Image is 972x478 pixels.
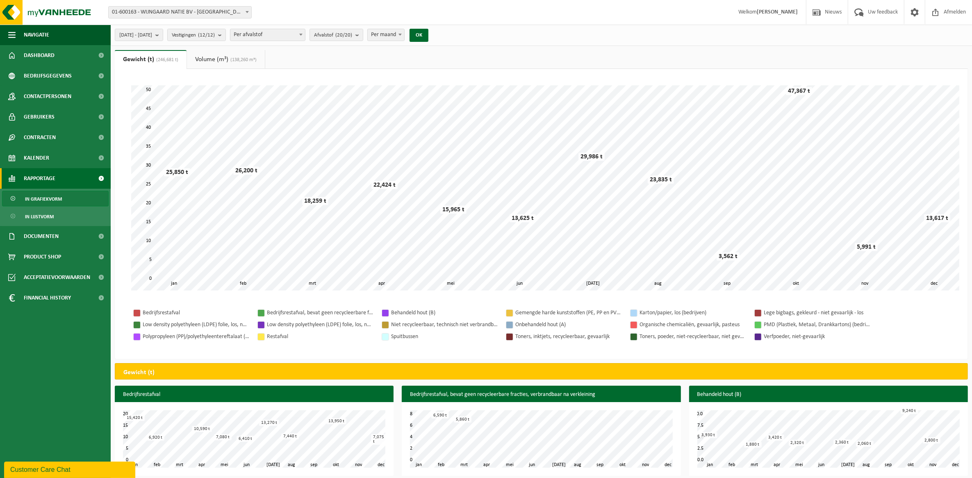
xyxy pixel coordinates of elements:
a: Gewicht (t) [115,50,187,69]
span: Acceptatievoorwaarden [24,267,90,288]
div: 6,410 t [237,436,254,442]
span: Gebruikers [24,107,55,127]
span: Contactpersonen [24,86,71,107]
div: Organische chemicaliën, gevaarlijk, pasteus [640,320,746,330]
div: 29,986 t [578,153,605,161]
span: In lijstvorm [25,209,54,224]
div: 7,080 t [214,434,232,440]
h3: Behandeld hout (B) [689,386,968,404]
div: Spuitbussen [391,332,498,342]
div: 2,060 t [856,441,874,447]
count: (20/20) [335,32,352,38]
span: 01-600163 - WIJNGAARD NATIE BV - ANTWERPEN [109,7,251,18]
div: 2,800 t [923,437,940,444]
div: Gemengde harde kunststoffen (PE, PP en PVC), recycleerbaar (industrieel) [515,308,622,318]
div: 2,320 t [789,440,806,446]
span: Per maand [367,29,405,41]
div: Toners, inktjets, recycleerbaar, gevaarlijk [515,332,622,342]
a: In lijstvorm [2,208,109,224]
span: Documenten [24,226,59,247]
div: 13,617 t [924,214,950,222]
span: Financial History [24,288,71,308]
span: Vestigingen [172,29,215,41]
div: Niet recycleerbaar, technisch niet verbrandbaar afval (brandbaar) [391,320,498,330]
div: 1,880 t [744,441,762,448]
div: 18,259 t [302,197,328,205]
div: Onbehandeld hout (A) [515,320,622,330]
div: 13,950 t [326,418,346,424]
h3: Bedrijfsrestafval [115,386,394,404]
div: 3,420 t [767,435,784,441]
div: 3,930 t [700,432,717,438]
count: (12/12) [198,32,215,38]
div: 47,367 t [786,87,812,95]
span: Contracten [24,127,56,148]
a: In grafiekvorm [2,191,109,206]
span: Per afvalstof [230,29,305,41]
div: Restafval [267,332,373,342]
div: Bedrijfsrestafval, bevat geen recycleerbare fracties, verbrandbaar na verkleining [267,308,373,318]
div: 25,850 t [164,168,190,176]
div: 15,420 t [125,415,145,421]
div: 13,625 t [510,214,536,222]
div: 6,590 t [431,412,449,419]
div: 22,424 t [371,181,398,189]
span: Dashboard [24,45,55,66]
div: 10,590 t [192,426,212,432]
div: 2,360 t [833,439,851,446]
div: Polypropyleen (PP)/polyethyleentereftalaat (PET) spanbanden [143,332,249,342]
div: Karton/papier, los (bedrijven) [640,308,746,318]
div: 5,991 t [855,243,878,251]
div: Low density polyethyleen (LDPE) folie, los, naturel [143,320,249,330]
div: 7,440 t [281,433,299,439]
div: Toners, poeder, niet-recycleerbaar, niet gevaarlijk [640,332,746,342]
span: Rapportage [24,168,55,189]
div: Verfpoeder, niet-gevaarlijk [764,332,870,342]
div: 3,562 t [717,252,740,261]
span: (138,260 m³) [228,57,257,62]
div: Lege bigbags, gekleurd - niet gevaarlijk - los [764,308,870,318]
div: 7,075 t [371,434,386,445]
div: 9,240 t [901,408,918,414]
span: Bedrijfsgegevens [24,66,72,86]
button: OK [410,29,428,42]
div: 15,965 t [440,206,467,214]
button: [DATE] - [DATE] [115,29,163,41]
span: [DATE] - [DATE] [119,29,152,41]
button: Afvalstof(20/20) [310,29,363,41]
span: Product Shop [24,247,61,267]
div: 13,270 t [259,420,279,426]
span: 01-600163 - WIJNGAARD NATIE BV - ANTWERPEN [108,6,252,18]
div: 26,200 t [233,167,260,175]
div: Behandeld hout (B) [391,308,498,318]
h3: Bedrijfsrestafval, bevat geen recycleerbare fracties, verbrandbaar na verkleining [402,386,681,404]
iframe: chat widget [4,460,137,478]
h2: Gewicht (t) [115,364,163,382]
span: Kalender [24,148,49,168]
button: Vestigingen(12/12) [167,29,226,41]
span: Afvalstof [314,29,352,41]
span: Navigatie [24,25,49,45]
div: PMD (Plastiek, Metaal, Drankkartons) (bedrijven) [764,320,870,330]
strong: [PERSON_NAME] [757,9,798,15]
span: In grafiekvorm [25,191,62,207]
div: Bedrijfsrestafval [143,308,249,318]
div: 23,835 t [648,176,674,184]
a: Volume (m³) [187,50,265,69]
span: Per maand [368,29,404,41]
div: 5,860 t [454,416,471,423]
span: (246,681 t) [154,57,178,62]
div: Low density polyethyleen (LDPE) folie, los, naturel/gekleurd (70/30) [267,320,373,330]
div: 6,920 t [147,435,164,441]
